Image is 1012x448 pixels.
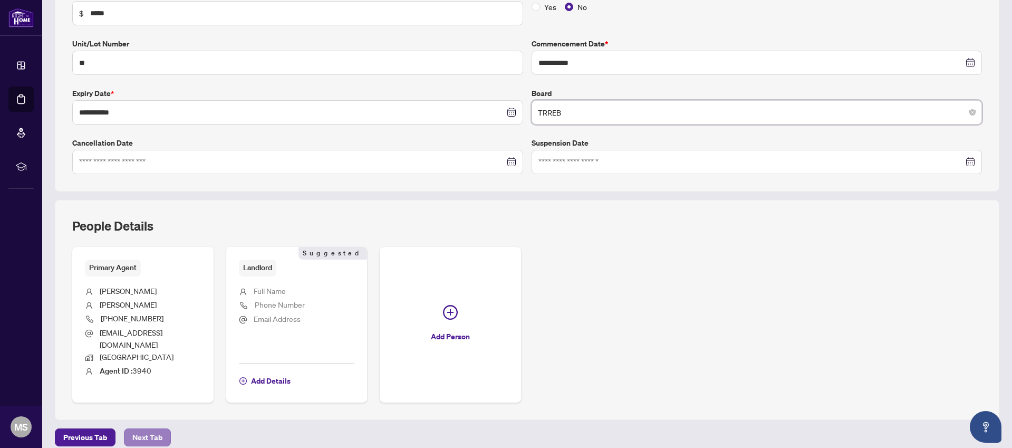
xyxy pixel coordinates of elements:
span: Primary Agent [85,260,141,276]
button: Add Details [239,372,291,390]
span: [PHONE_NUMBER] [101,313,163,323]
span: [GEOGRAPHIC_DATA] [100,352,174,361]
span: Landlord [239,260,276,276]
span: Yes [540,1,561,13]
b: Agent ID : [100,366,132,376]
span: Phone Number [255,300,305,309]
img: logo [8,8,34,27]
span: Suggested [298,247,367,260]
span: Previous Tab [63,429,107,446]
span: close-circle [969,109,976,116]
span: [PERSON_NAME] [100,286,157,296]
button: Next Tab [124,428,171,446]
span: plus-circle [443,305,458,320]
span: Full Name [254,286,286,296]
span: $ [79,7,84,19]
label: Cancellation Date [72,137,523,149]
span: Email Address [254,314,301,323]
h2: People Details [72,217,153,234]
span: Next Tab [132,429,162,446]
label: Board [532,88,982,99]
button: Previous Tab [55,428,115,446]
label: Unit/Lot Number [72,38,523,50]
span: 3940 [100,366,151,375]
label: Expiry Date [72,88,523,99]
span: Add Details [251,373,291,389]
span: No [573,1,591,13]
span: MS [14,420,28,434]
button: Open asap [970,411,1001,443]
label: Suspension Date [532,137,982,149]
span: plus-circle [239,377,247,385]
span: TRREB [538,102,976,122]
span: [EMAIL_ADDRESS][DOMAIN_NAME] [100,328,162,349]
label: Commencement Date [532,38,982,50]
span: [PERSON_NAME] [100,300,157,309]
span: Add Person [431,328,470,345]
button: Add Person [380,247,521,403]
